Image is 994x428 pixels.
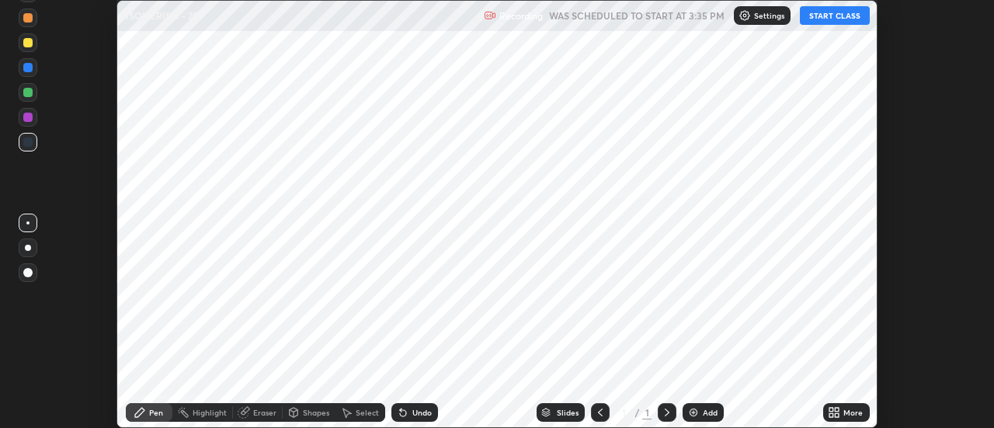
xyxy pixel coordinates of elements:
div: 1 [642,405,652,419]
div: / [634,408,639,417]
img: class-settings-icons [739,9,751,22]
p: ISOMERISM - 20 [126,9,199,22]
p: Recording [499,10,543,22]
div: Highlight [193,409,227,416]
button: START CLASS [800,6,870,25]
img: add-slide-button [687,406,700,419]
p: Settings [754,12,784,19]
div: Eraser [253,409,276,416]
div: Shapes [303,409,329,416]
img: recording.375f2c34.svg [484,9,496,22]
div: Pen [149,409,163,416]
div: More [843,409,863,416]
div: Select [356,409,379,416]
div: Slides [557,409,579,416]
div: Undo [412,409,432,416]
div: 1 [616,408,631,417]
div: Add [703,409,718,416]
h5: WAS SCHEDULED TO START AT 3:35 PM [549,9,725,23]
